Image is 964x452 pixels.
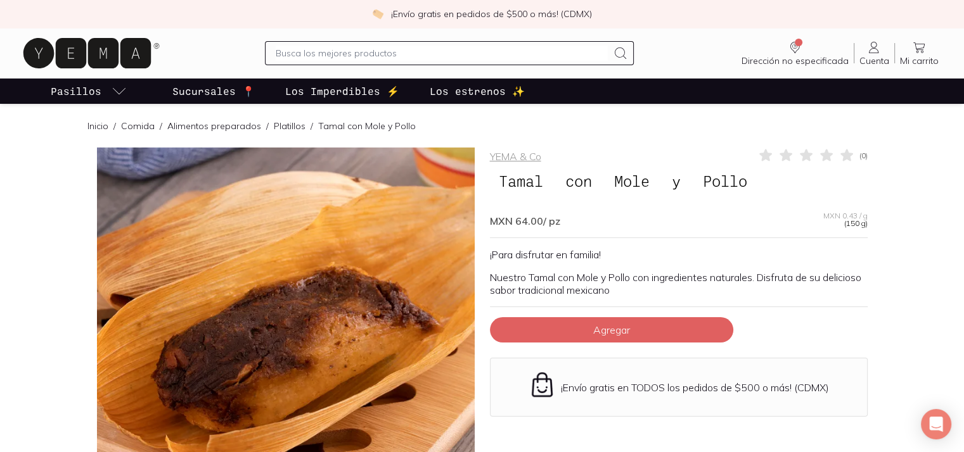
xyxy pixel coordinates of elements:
span: y [663,169,690,193]
a: Mi carrito [895,40,944,66]
span: / [108,120,121,132]
span: ( 0 ) [859,152,868,160]
span: Mole [605,169,659,193]
a: Dirección no especificada [736,40,854,66]
a: YEMA & Co [490,150,541,163]
p: Tamal con Mole y Pollo [318,120,416,132]
span: / [305,120,318,132]
img: check [372,8,383,20]
button: Agregar [490,317,733,342]
a: Sucursales 📍 [170,78,257,104]
span: MXN 0.43 / g [823,212,868,220]
p: Pasillos [51,84,101,99]
p: Sucursales 📍 [172,84,255,99]
span: Pollo [694,169,756,193]
a: Los Imperdibles ⚡️ [283,78,402,104]
span: (150 g) [844,220,868,227]
span: Dirección no especificada [742,55,849,66]
span: / [261,120,274,132]
a: Comida [121,120,155,132]
a: pasillo-todos-link [48,78,129,104]
p: ¡Para disfrutar en familia! [490,248,868,261]
span: Mi carrito [900,55,939,66]
p: Los estrenos ✨ [430,84,525,99]
a: Cuenta [854,40,894,66]
a: Inicio [87,120,108,132]
a: Alimentos preparados [167,120,261,132]
span: MXN 64.00 / pz [490,215,560,227]
a: Platillos [274,120,305,132]
p: ¡Envío gratis en pedidos de $500 o más! (CDMX) [391,8,592,20]
span: Tamal [490,169,552,193]
p: ¡Envío gratis en TODOS los pedidos de $500 o más! (CDMX) [561,381,829,394]
span: Cuenta [859,55,889,66]
span: Agregar [593,323,630,336]
p: Nuestro Tamal con Mole y Pollo con ingredientes naturales. Disfruta de su delicioso sabor tradici... [490,271,868,296]
input: Busca los mejores productos [276,46,608,61]
span: con [556,169,601,193]
a: Los estrenos ✨ [427,78,527,104]
div: Open Intercom Messenger [921,409,951,439]
p: Los Imperdibles ⚡️ [285,84,399,99]
span: / [155,120,167,132]
img: Envío [529,371,556,398]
